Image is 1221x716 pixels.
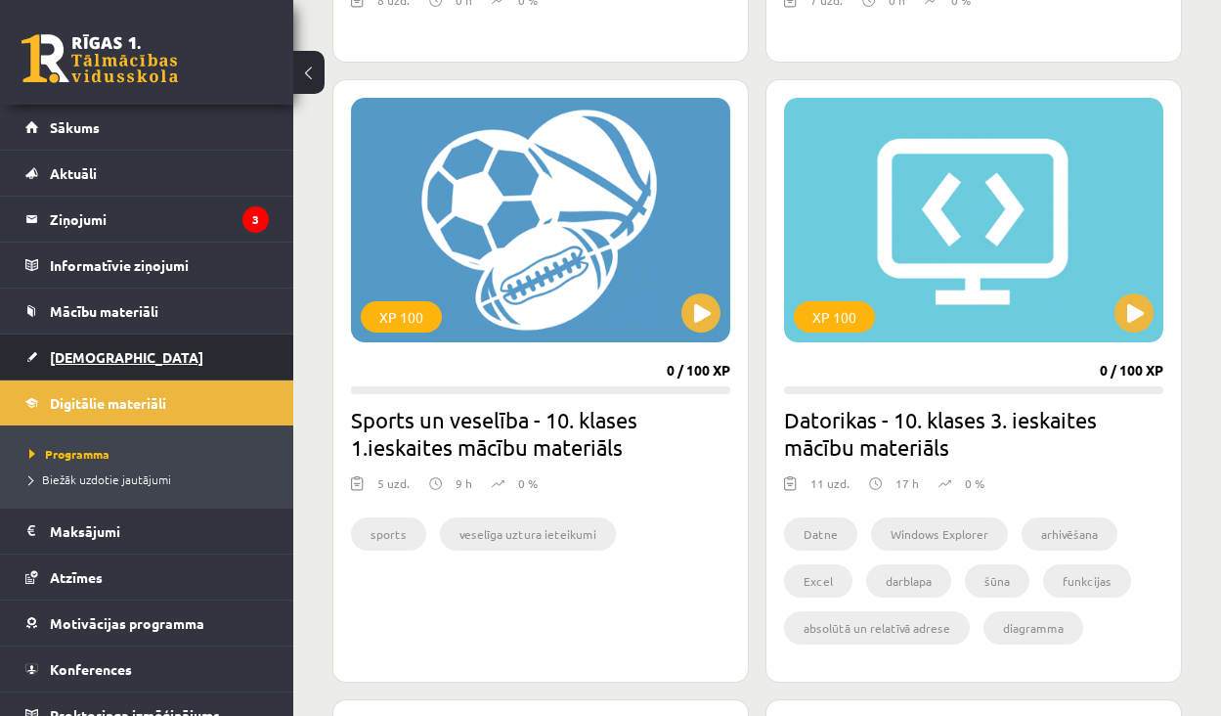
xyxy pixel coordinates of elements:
[50,302,158,320] span: Mācību materiāli
[50,509,269,554] legend: Maksājumi
[50,660,132,678] span: Konferences
[351,406,730,461] h2: Sports un veselība - 10. klases 1.ieskaites mācību materiāls
[1022,517,1117,551] li: arhivēšana
[784,517,857,551] li: Datne
[50,243,269,288] legend: Informatīvie ziņojumi
[25,509,269,554] a: Maksājumi
[983,611,1083,645] li: diagramma
[25,380,269,425] a: Digitālie materiāli
[965,474,984,492] p: 0 %
[29,446,109,462] span: Programma
[25,601,269,646] a: Motivācijas programma
[377,474,410,504] div: 5 uzd.
[29,471,171,487] span: Biežāk uzdotie jautājumi
[866,564,951,598] li: darblapa
[50,614,204,632] span: Motivācijas programma
[25,335,269,380] a: [DEMOGRAPHIC_DATA]
[361,301,442,333] div: XP 100
[794,301,875,333] div: XP 100
[784,564,852,598] li: Excel
[25,197,269,242] a: Ziņojumi3
[518,474,538,492] p: 0 %
[50,348,203,366] span: [DEMOGRAPHIC_DATA]
[810,474,850,504] div: 11 uzd.
[25,105,269,150] a: Sākums
[25,647,269,692] a: Konferences
[50,197,269,242] legend: Ziņojumi
[351,517,426,551] li: sports
[895,474,919,492] p: 17 h
[871,517,1008,551] li: Windows Explorer
[456,474,472,492] p: 9 h
[25,243,269,288] a: Informatīvie ziņojumi
[440,517,616,551] li: veselīga uztura ieteikumi
[1043,564,1131,598] li: funkcijas
[25,151,269,196] a: Aktuāli
[50,394,166,412] span: Digitālie materiāli
[29,445,274,463] a: Programma
[242,206,269,233] i: 3
[784,406,1163,461] h2: Datorikas - 10. klases 3. ieskaites mācību materiāls
[29,470,274,488] a: Biežāk uzdotie jautājumi
[50,164,97,182] span: Aktuāli
[784,611,970,645] li: absolūtā un relatīvā adrese
[50,568,103,586] span: Atzīmes
[965,564,1029,598] li: šūna
[25,289,269,334] a: Mācību materiāli
[50,118,100,136] span: Sākums
[22,34,178,83] a: Rīgas 1. Tālmācības vidusskola
[25,555,269,600] a: Atzīmes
